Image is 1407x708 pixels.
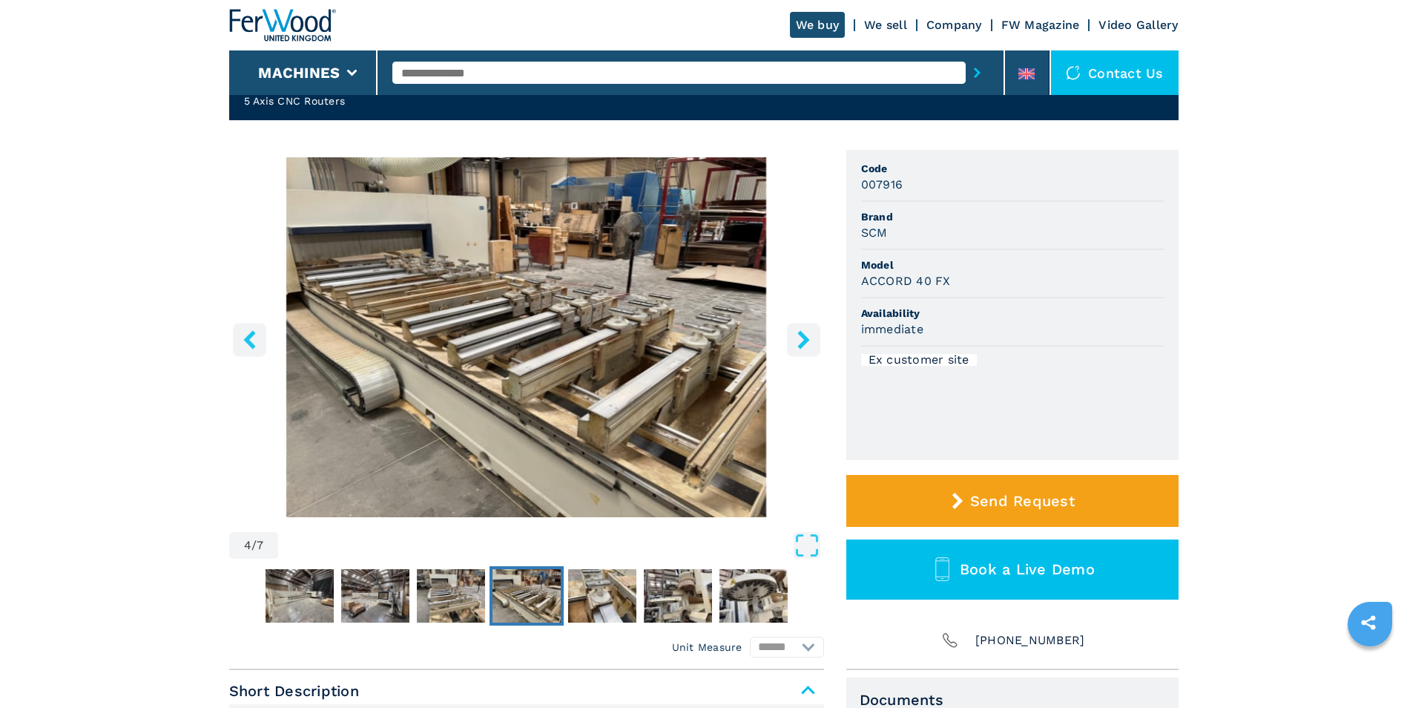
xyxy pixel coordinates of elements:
button: Go to Slide 1 [263,566,337,626]
em: Unit Measure [672,640,742,655]
button: Machines [258,64,340,82]
img: Ferwood [229,9,336,42]
button: Go to Slide 5 [565,566,639,626]
button: right-button [787,323,820,356]
img: 6e06ddab098d759ca624b14e661e0851 [492,569,561,623]
a: Video Gallery [1098,18,1178,32]
button: Go to Slide 2 [338,566,412,626]
button: Open Fullscreen [282,532,820,559]
div: Go to Slide 4 [229,157,824,517]
span: / [251,540,257,551]
img: 6c4f3809d54494bac4809216c0419997 [266,569,334,623]
button: submit-button [966,56,989,90]
img: 6ea5da06a8f600c2830b22ef35856184 [568,569,636,623]
span: [PHONE_NUMBER] [975,630,1085,651]
span: Brand [861,209,1164,224]
span: Model [861,258,1164,272]
a: FW Magazine [1001,18,1080,32]
img: Phone [940,630,960,651]
a: sharethis [1350,604,1387,641]
button: Go to Slide 7 [716,566,791,626]
button: Send Request [846,475,1179,527]
img: 296b060921b7543ecd109b2414514128 [341,569,409,623]
h3: SCM [861,224,888,241]
img: 5 Axis CNC Routers SCM ACCORD 40 FX [229,157,824,517]
span: Availability [861,306,1164,321]
button: left-button [233,323,266,356]
button: Go to Slide 6 [641,566,715,626]
button: Book a Live Demo [846,540,1179,600]
img: 1912c56c318c70cb20b90d1dccf04872 [719,569,788,623]
div: Ex customer site [861,354,977,366]
h2: 5 Axis CNC Routers [244,94,450,108]
h3: ACCORD 40 FX [861,272,951,289]
img: e491bfd79bece28f75d578dd9f495924 [417,569,485,623]
span: 7 [257,540,263,551]
h3: 007916 [861,176,903,193]
span: Book a Live Demo [960,560,1095,578]
a: We sell [864,18,907,32]
span: Code [861,161,1164,176]
button: Go to Slide 3 [414,566,488,626]
img: Contact us [1066,65,1081,80]
button: Go to Slide 4 [490,566,564,626]
iframe: Chat [1344,641,1396,697]
a: Company [926,18,982,32]
span: Send Request [970,492,1075,510]
a: We buy [790,12,846,38]
img: ea71ded0d3059cd9401d210fc4403ca2 [644,569,712,623]
nav: Thumbnail Navigation [229,566,824,626]
h3: immediate [861,321,923,338]
span: Short Description [229,678,824,704]
div: Contact us [1051,50,1179,95]
span: 4 [244,540,251,551]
